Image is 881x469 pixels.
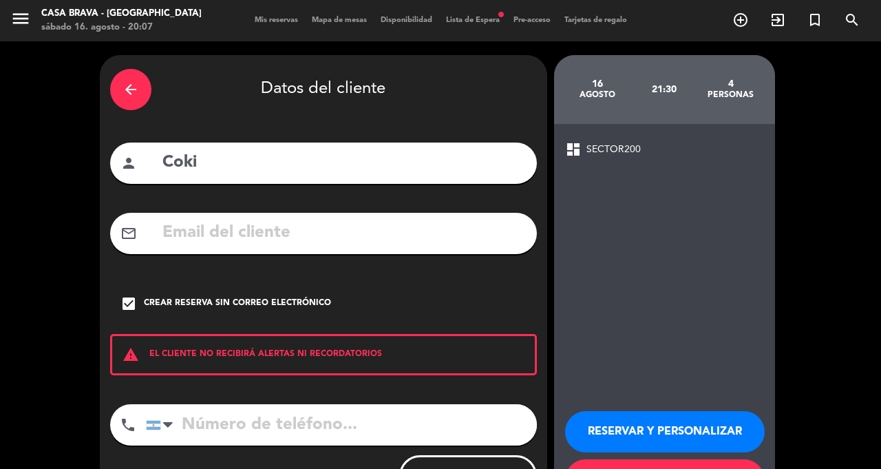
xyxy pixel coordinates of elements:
[374,17,439,24] span: Disponibilidad
[697,90,764,101] div: personas
[697,79,764,90] div: 4
[564,79,631,90] div: 16
[564,90,631,101] div: agosto
[41,21,202,34] div: sábado 16. agosto - 20:07
[112,346,149,363] i: warning
[558,17,634,24] span: Tarjetas de regalo
[120,225,137,242] i: mail_outline
[41,7,202,21] div: Casa Brava - [GEOGRAPHIC_DATA]
[161,219,527,247] input: Email del cliente
[10,8,31,34] button: menu
[439,17,507,24] span: Lista de Espera
[248,17,305,24] span: Mis reservas
[565,411,765,452] button: RESERVAR Y PERSONALIZAR
[507,17,558,24] span: Pre-acceso
[10,8,31,29] i: menu
[305,17,374,24] span: Mapa de mesas
[586,142,641,158] span: SECTOR200
[630,65,697,114] div: 21:30
[844,12,860,28] i: search
[110,65,537,114] div: Datos del cliente
[120,155,137,171] i: person
[147,405,178,445] div: Argentina: +54
[497,10,505,19] span: fiber_manual_record
[110,334,537,375] div: EL CLIENTE NO RECIBIRÁ ALERTAS NI RECORDATORIOS
[146,404,537,446] input: Número de teléfono...
[120,417,136,433] i: phone
[732,12,749,28] i: add_circle_outline
[161,149,527,177] input: Nombre del cliente
[565,141,582,158] span: dashboard
[807,12,823,28] i: turned_in_not
[123,81,139,98] i: arrow_back
[120,295,137,312] i: check_box
[769,12,786,28] i: exit_to_app
[144,297,331,311] div: Crear reserva sin correo electrónico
